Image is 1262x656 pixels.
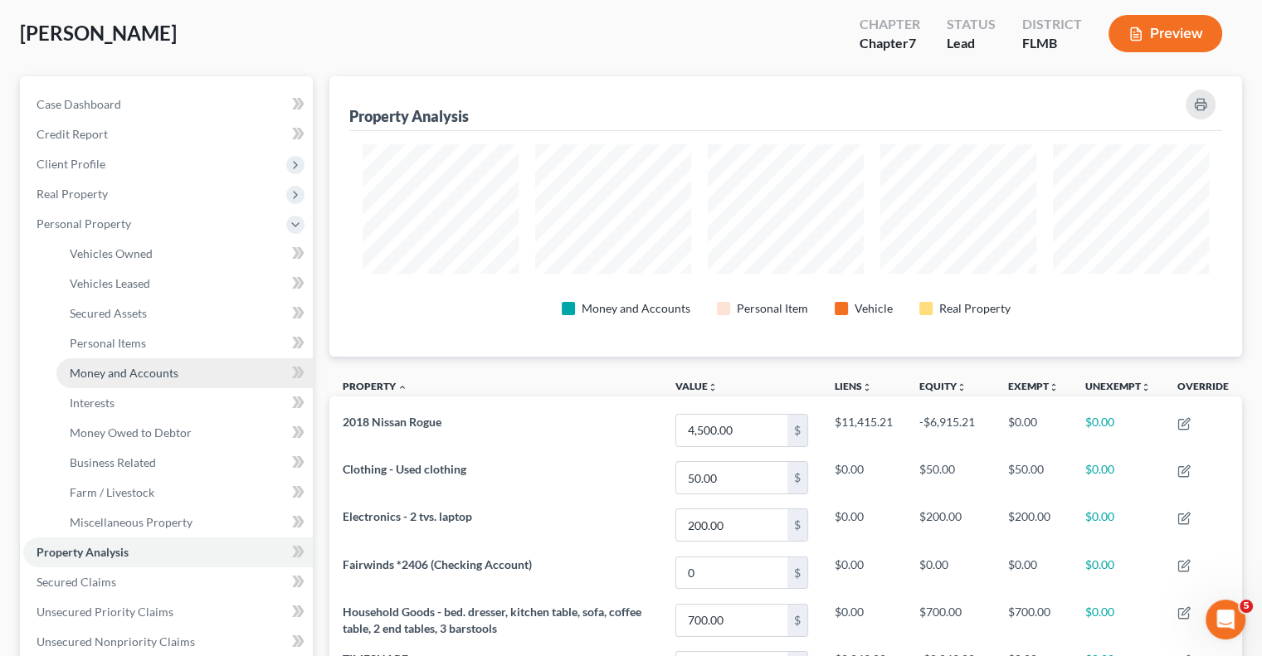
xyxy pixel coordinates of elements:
[56,299,313,328] a: Secured Assets
[70,366,178,380] span: Money and Accounts
[56,448,313,478] a: Business Related
[995,502,1072,549] td: $200.00
[70,306,147,320] span: Secured Assets
[23,537,313,567] a: Property Analysis
[37,97,121,111] span: Case Dashboard
[676,415,787,446] input: 0.00
[343,462,466,476] span: Clothing - Used clothing
[1072,502,1164,549] td: $0.00
[821,502,906,549] td: $0.00
[957,382,967,392] i: unfold_more
[676,605,787,636] input: 0.00
[787,415,807,446] div: $
[947,15,996,34] div: Status
[56,388,313,418] a: Interests
[80,21,153,37] p: Active [DATE]
[56,418,313,448] a: Money Owed to Debtor
[80,8,188,21] h1: [PERSON_NAME]
[1072,406,1164,454] td: $0.00
[909,35,916,51] span: 7
[27,95,259,225] div: In the meantime, if you need to file any cases with multiple Certificates of Credit Counseling, y...
[13,248,319,313] div: Shelley says…
[675,380,718,392] a: Valueunfold_more
[860,34,920,53] div: Chapter
[37,605,173,619] span: Unsecured Priority Claims
[52,529,66,542] button: Gif picker
[1072,454,1164,502] td: $0.00
[37,187,108,201] span: Real Property
[37,216,131,231] span: Personal Property
[1022,15,1082,34] div: District
[676,462,787,493] input: 0.00
[1049,382,1059,392] i: unfold_more
[20,21,177,45] span: [PERSON_NAME]
[676,557,787,589] input: 0.00
[37,634,195,649] span: Unsecured Nonpriority Claims
[947,34,996,53] div: Lead
[708,382,718,392] i: unfold_more
[27,323,259,469] div: Hi [PERSON_NAME]! I heard back on this, and the workaround for this would be to combine both the ...
[1072,596,1164,644] td: $0.00
[787,557,807,589] div: $
[821,454,906,502] td: $0.00
[995,596,1072,644] td: $700.00
[582,300,690,317] div: Money and Accounts
[105,529,119,542] button: Start recording
[70,246,153,260] span: Vehicles Owned
[835,380,872,392] a: Liensunfold_more
[906,406,995,454] td: -$6,915.21
[56,508,313,537] a: Miscellaneous Property
[11,7,42,38] button: go back
[285,522,311,549] button: Send a message…
[787,462,807,493] div: $
[23,90,313,119] a: Case Dashboard
[56,328,313,358] a: Personal Items
[1085,380,1151,392] a: Unexemptunfold_more
[37,127,108,141] span: Credit Report
[70,455,156,469] span: Business Related
[13,313,272,569] div: Hi [PERSON_NAME]! I heard back on this, and the workaround for this would be to combine both the ...
[37,575,116,589] span: Secured Claims
[70,515,192,529] span: Miscellaneous Property
[26,529,39,542] button: Emoji picker
[906,454,995,502] td: $50.00
[47,9,74,36] img: Profile image for James
[821,596,906,644] td: $0.00
[397,382,407,392] i: expand_less
[919,380,967,392] a: Equityunfold_more
[56,269,313,299] a: Vehicles Leased
[70,425,192,440] span: Money Owed to Debtor
[349,106,469,126] div: Property Analysis
[906,596,995,644] td: $700.00
[291,7,321,36] div: Close
[260,7,291,38] button: Home
[855,300,893,317] div: Vehicle
[1240,600,1253,613] span: 5
[60,248,319,300] div: thank you [PERSON_NAME], please let me know what management says
[73,258,305,290] div: thank you [PERSON_NAME], please let me know what management says
[23,119,313,149] a: Credit Report
[939,300,1011,317] div: Real Property
[787,509,807,541] div: $
[37,157,105,171] span: Client Profile
[13,313,319,599] div: James says…
[14,494,318,522] textarea: Message…
[676,509,787,541] input: 0.00
[995,406,1072,454] td: $0.00
[343,380,407,392] a: Property expand_less
[1141,382,1151,392] i: unfold_more
[23,567,313,597] a: Secured Claims
[1072,549,1164,596] td: $0.00
[70,276,150,290] span: Vehicles Leased
[343,509,472,523] span: Electronics - 2 tvs. laptop
[343,605,641,635] span: Household Goods - bed. dresser, kitchen table, sofa, coffee table, 2 end tables, 3 barstools
[1008,380,1059,392] a: Exemptunfold_more
[79,529,92,542] button: Upload attachment
[27,478,259,559] div: Our Development Team is currently working, so NextChapter will do this for you when filing a join...
[860,15,920,34] div: Chapter
[70,485,154,499] span: Farm / Livestock
[821,549,906,596] td: $0.00
[37,545,129,559] span: Property Analysis
[56,239,313,269] a: Vehicles Owned
[1109,15,1222,52] button: Preview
